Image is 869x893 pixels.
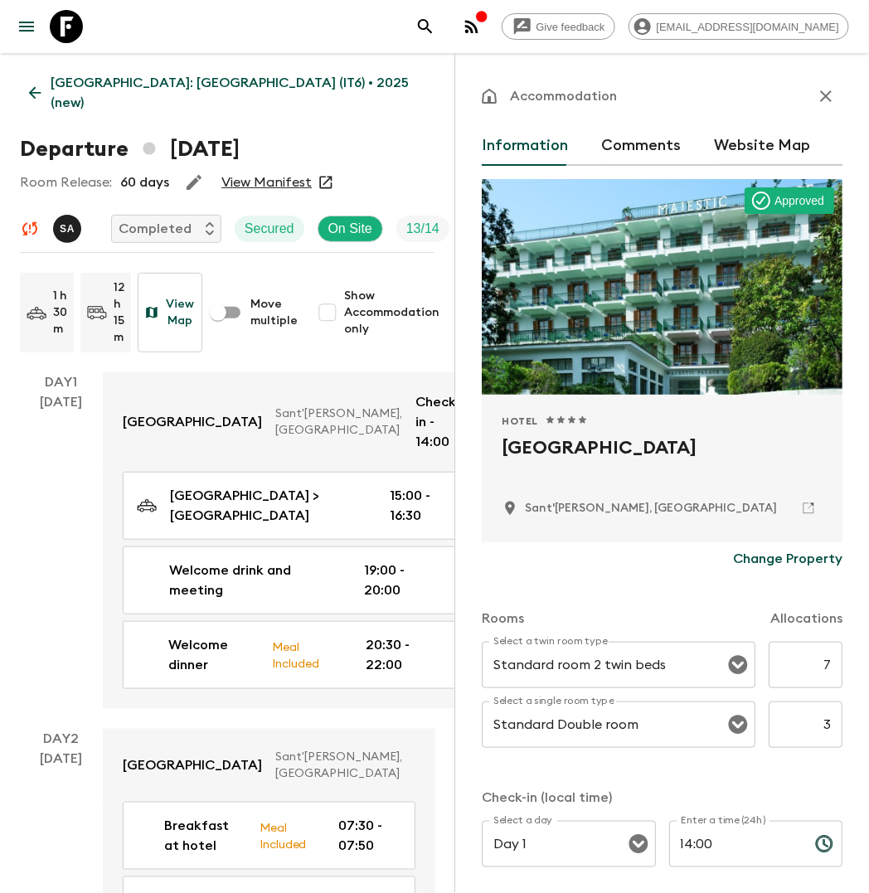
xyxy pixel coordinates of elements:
[364,561,439,600] p: 19:00 - 20:00
[123,755,262,775] p: [GEOGRAPHIC_DATA]
[396,216,449,242] div: Trip Fill
[170,486,363,526] p: [GEOGRAPHIC_DATA] > [GEOGRAPHIC_DATA]
[123,621,460,689] a: Welcome dinnerMeal Included20:30 - 22:00
[20,172,112,192] p: Room Release:
[20,372,103,392] p: Day 1
[338,816,395,856] p: 07:30 - 07:50
[482,179,842,395] div: Photo of Majestic Palace Hotel
[681,813,766,827] label: Enter a time (24h)
[502,415,538,428] span: Hotel
[20,219,40,239] svg: Unable to sync - Check prices and secured
[123,546,460,614] a: Welcome drink and meeting19:00 - 20:00
[366,635,439,675] p: 20:30 - 22:00
[168,635,259,675] p: Welcome dinner
[53,288,67,337] p: 1 h 30 m
[601,126,681,166] button: Comments
[733,549,842,569] p: Change Property
[629,13,849,40] div: [EMAIL_ADDRESS][DOMAIN_NAME]
[41,392,83,709] div: [DATE]
[726,713,750,736] button: Open
[482,788,842,808] p: Check-in (local time)
[169,561,337,600] p: Welcome drink and meeting
[714,126,810,166] button: Website Map
[774,192,824,209] p: Approved
[502,434,823,488] h2: [GEOGRAPHIC_DATA]
[245,219,294,239] p: Secured
[221,174,312,191] a: View Manifest
[103,372,480,472] a: [GEOGRAPHIC_DATA]Sant'[PERSON_NAME], [GEOGRAPHIC_DATA]Check-in - 14:00
[10,10,43,43] button: menu
[20,133,240,166] h1: Departure [DATE]
[493,634,608,648] label: Select a twin room type
[250,296,298,329] span: Move multiple
[20,66,434,119] a: [GEOGRAPHIC_DATA]: [GEOGRAPHIC_DATA] (IT6) • 2025 (new)
[525,500,777,517] p: Sant'Agnello, Italy
[808,827,841,861] button: Choose time, selected time is 2:00 PM
[123,412,262,432] p: [GEOGRAPHIC_DATA]
[20,729,103,749] p: Day 2
[627,832,650,856] button: Open
[53,220,85,233] span: Simona Albanese
[119,219,192,239] p: Completed
[328,219,372,239] p: On Site
[482,126,568,166] button: Information
[409,10,442,43] button: search adventures
[669,821,802,867] input: hh:mm
[493,694,614,708] label: Select a single room type
[510,86,617,106] p: Accommodation
[482,609,524,628] p: Rooms
[235,216,304,242] div: Secured
[726,653,750,677] button: Open
[527,21,614,33] span: Give feedback
[390,486,439,526] p: 15:00 - 16:30
[275,749,402,782] p: Sant'[PERSON_NAME], [GEOGRAPHIC_DATA]
[164,816,246,856] p: Breakfast at hotel
[272,638,340,672] p: Meal Included
[275,405,402,439] p: Sant'[PERSON_NAME], [GEOGRAPHIC_DATA]
[502,13,615,40] a: Give feedback
[733,542,842,575] button: Change Property
[138,273,202,352] button: View Map
[51,73,425,113] p: [GEOGRAPHIC_DATA]: [GEOGRAPHIC_DATA] (IT6) • 2025 (new)
[120,172,169,192] p: 60 days
[344,288,439,337] span: Show Accommodation only
[493,813,552,827] label: Select a day
[648,21,848,33] span: [EMAIL_ADDRESS][DOMAIN_NAME]
[114,279,124,346] p: 12 h 15 m
[123,802,415,870] a: Breakfast at hotelMeal Included07:30 - 07:50
[318,216,383,242] div: On Site
[770,609,842,628] p: Allocations
[415,392,460,452] p: Check-in - 14:00
[260,818,312,853] p: Meal Included
[123,472,460,540] a: [GEOGRAPHIC_DATA] > [GEOGRAPHIC_DATA]15:00 - 16:30
[406,219,439,239] p: 13 / 14
[103,729,435,802] a: [GEOGRAPHIC_DATA]Sant'[PERSON_NAME], [GEOGRAPHIC_DATA]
